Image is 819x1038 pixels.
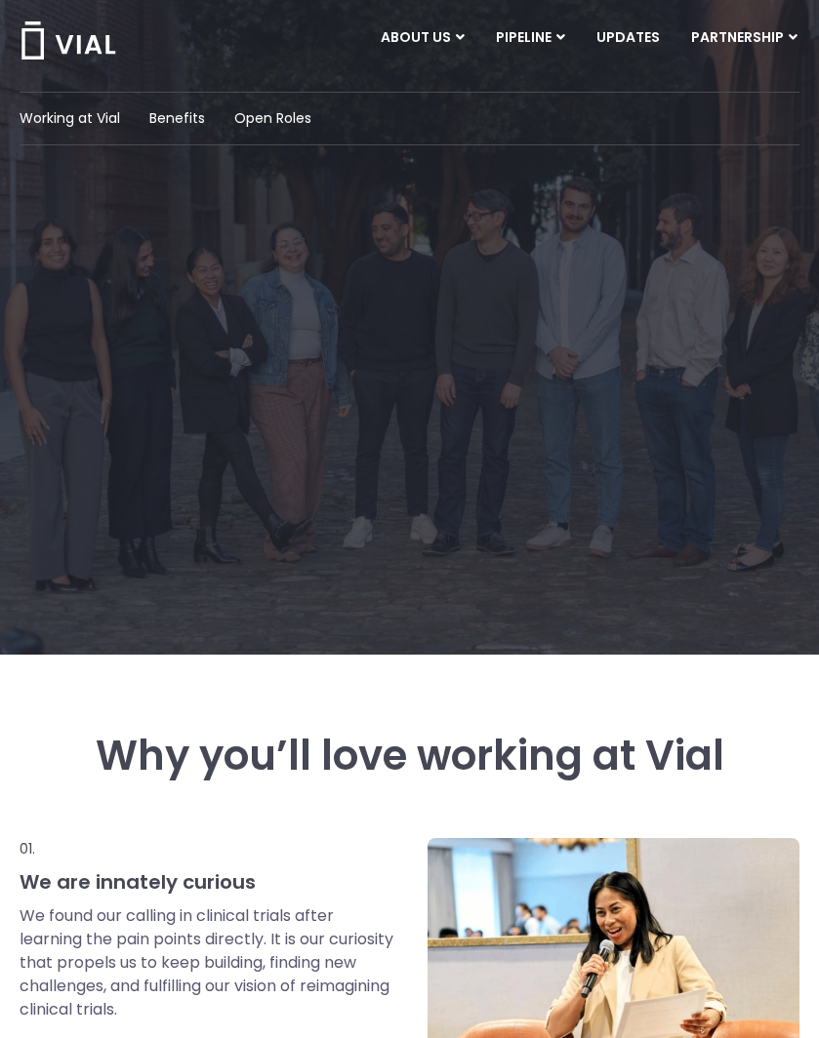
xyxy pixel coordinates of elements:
[20,21,117,60] img: Vial Logo
[480,21,580,55] a: PIPELINEMenu Toggle
[365,21,479,55] a: ABOUT USMenu Toggle
[581,21,675,55] a: UPDATES
[676,21,813,55] a: PARTNERSHIPMenu Toggle
[234,108,311,129] a: Open Roles
[20,108,120,129] a: Working at Vial
[20,869,398,895] h3: We are innately curious
[20,733,799,779] h3: Why you’ll love working at Vial
[149,108,205,129] a: Benefits
[20,904,398,1021] p: We found our calling in clinical trials after learning the pain points directly. It is our curios...
[20,838,398,859] p: 01.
